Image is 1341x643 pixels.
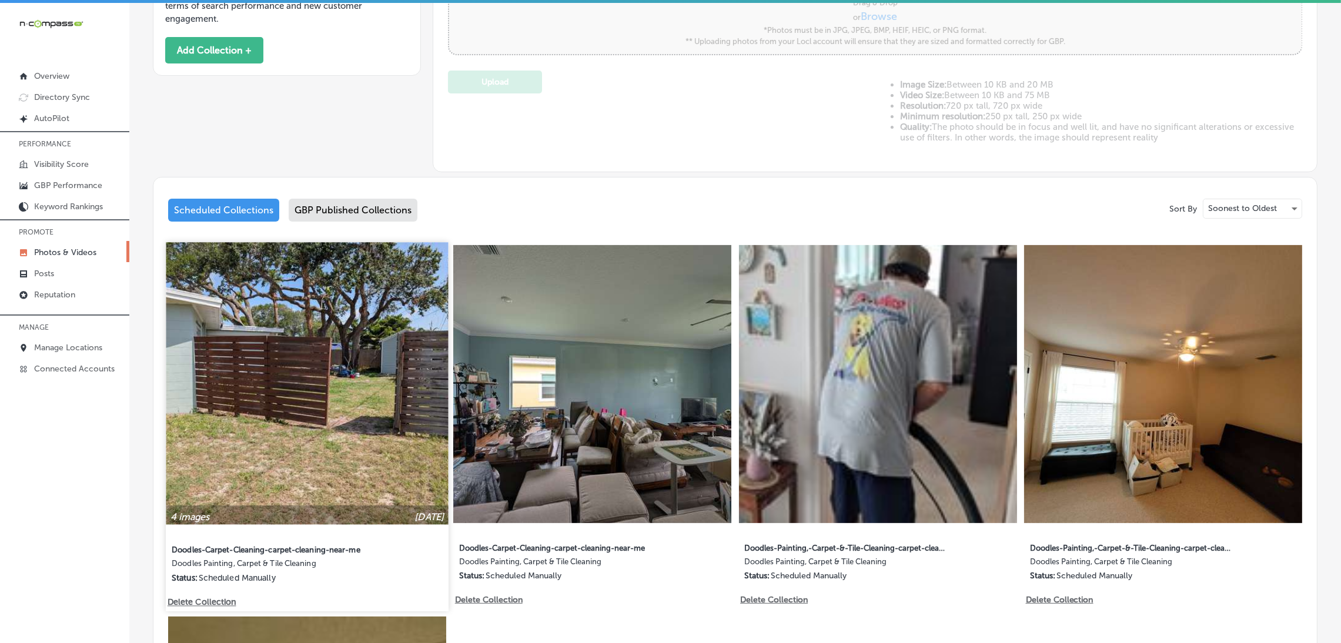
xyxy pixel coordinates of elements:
[1030,557,1231,571] label: Doodles Painting, Carpet & Tile Cleaning
[459,557,660,571] label: Doodles Painting, Carpet & Tile Cleaning
[1030,537,1231,557] label: Doodles-Painting,-Carpet-&-Tile-Cleaning-carpet-cleaner
[1208,203,1277,214] p: Soonest to Oldest
[1056,571,1132,581] p: Scheduled Manually
[166,242,448,524] img: Collection thumbnail
[744,557,945,571] label: Doodles Painting, Carpet & Tile Cleaning
[1024,245,1302,523] img: Collection thumbnail
[459,537,660,557] label: Doodles-Carpet-Cleaning-carpet-cleaning-near-me
[34,159,89,169] p: Visibility Score
[34,269,54,279] p: Posts
[771,571,847,581] p: Scheduled Manually
[744,571,770,581] p: Status:
[455,595,521,605] p: Delete Collection
[34,343,102,353] p: Manage Locations
[168,199,279,222] div: Scheduled Collections
[34,202,103,212] p: Keyword Rankings
[744,537,945,557] label: Doodles-Painting,-Carpet-&-Tile-Cleaning-carpet-cleaner
[34,113,69,123] p: AutoPilot
[170,511,210,523] p: 4 images
[19,18,83,29] img: 660ab0bf-5cc7-4cb8-ba1c-48b5ae0f18e60NCTV_CLogo_TV_Black_-500x88.png
[172,573,198,583] p: Status:
[172,560,376,573] label: Doodles Painting, Carpet & Tile Cleaning
[34,290,75,300] p: Reputation
[34,180,102,190] p: GBP Performance
[168,597,235,607] p: Delete Collection
[739,245,1017,523] img: Collection thumbnail
[289,199,417,222] div: GBP Published Collections
[34,92,90,102] p: Directory Sync
[453,245,731,523] img: Collection thumbnail
[459,571,484,581] p: Status:
[1203,199,1302,218] div: Soonest to Oldest
[172,538,376,560] label: Doodles-Carpet-Cleaning-carpet-cleaning-near-me
[1169,204,1197,214] p: Sort By
[34,247,96,257] p: Photos & Videos
[1026,595,1092,605] p: Delete Collection
[1030,571,1055,581] p: Status:
[165,37,263,63] button: Add Collection +
[740,595,807,605] p: Delete Collection
[199,573,276,583] p: Scheduled Manually
[486,571,561,581] p: Scheduled Manually
[34,364,115,374] p: Connected Accounts
[414,511,444,523] p: [DATE]
[34,71,69,81] p: Overview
